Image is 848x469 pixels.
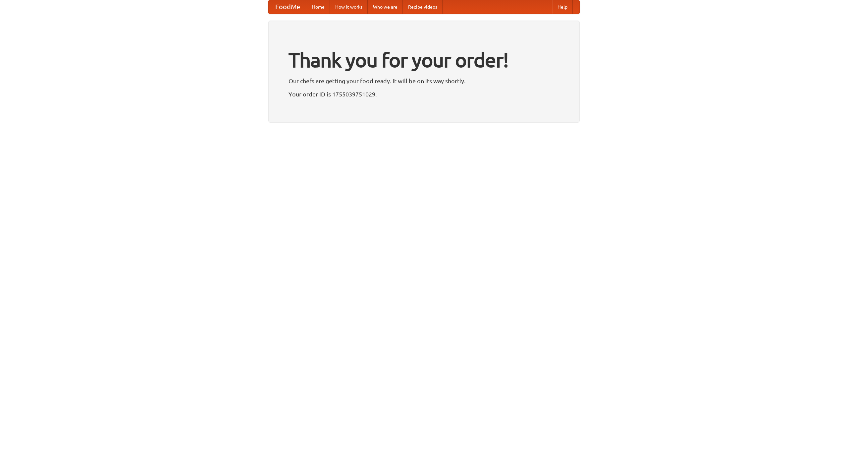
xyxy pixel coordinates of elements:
a: Help [552,0,573,14]
a: Recipe videos [403,0,443,14]
p: Our chefs are getting your food ready. It will be on its way shortly. [289,76,559,86]
p: Your order ID is 1755039751029. [289,89,559,99]
a: Home [307,0,330,14]
h1: Thank you for your order! [289,44,559,76]
a: FoodMe [269,0,307,14]
a: How it works [330,0,368,14]
a: Who we are [368,0,403,14]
